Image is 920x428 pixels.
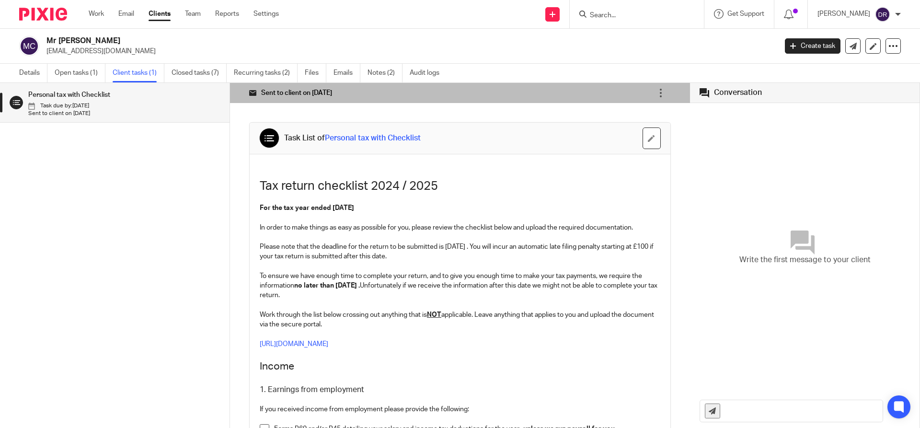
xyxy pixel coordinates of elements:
[260,205,354,211] strong: For the tax year ended [DATE]
[714,88,762,98] div: Conversation
[260,385,660,395] h3: 1. Earnings from employment
[727,11,764,17] span: Get Support
[215,9,239,19] a: Reports
[284,133,421,143] div: Task List of
[260,310,660,330] p: Work through the list below crossing out anything that is applicable. Leave anything that applies...
[739,254,871,266] span: Write the first message to your client
[427,312,441,318] u: NOT
[19,8,67,21] img: Pixie
[172,64,227,82] a: Closed tasks (7)
[260,341,328,347] a: [URL][DOMAIN_NAME]
[89,9,104,19] a: Work
[234,64,298,82] a: Recurring tasks (2)
[55,64,105,82] a: Open tasks (1)
[294,282,360,289] strong: no later than [DATE] .
[410,64,447,82] a: Audit logs
[368,64,402,82] a: Notes (2)
[28,102,220,110] p: Task due by:
[260,242,660,262] p: Please note that the deadline for the return to be submitted is [DATE] . You will incur an automa...
[113,64,164,82] a: Client tasks (1)
[260,359,660,375] h2: Income
[817,9,870,19] p: [PERSON_NAME]
[260,271,660,301] p: To ensure we have enough time to complete your return, and to give you enough time to make your t...
[589,12,675,20] input: Search
[260,223,660,232] p: In order to make things as easy as possible for you, please review the checklist below and upload...
[46,46,770,56] p: [EMAIL_ADDRESS][DOMAIN_NAME]
[325,134,421,142] a: Personal tax with Checklist
[253,9,279,19] a: Settings
[19,64,47,82] a: Details
[28,88,188,102] h1: Personal tax with Checklist
[185,9,201,19] a: Team
[149,9,171,19] a: Clients
[260,179,660,194] h1: Tax return checklist 2024 / 2025
[118,9,134,19] a: Email
[28,110,220,117] p: Sent to client on [DATE]
[249,88,332,98] div: Sent to client on [DATE]
[875,7,890,22] img: svg%3E
[785,38,840,54] a: Create task
[260,405,660,414] p: If you received income from employment please provide the following:
[19,36,39,56] img: svg%3E
[72,103,89,108] span: [DATE]
[333,64,360,82] a: Emails
[305,64,326,82] a: Files
[46,36,626,46] h2: Mr [PERSON_NAME]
